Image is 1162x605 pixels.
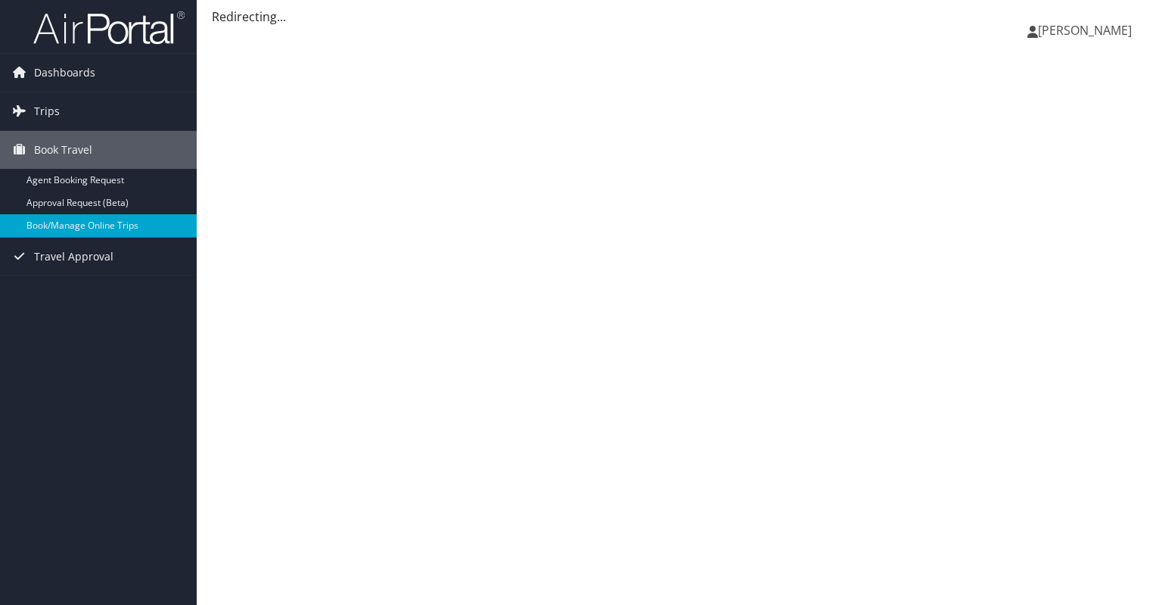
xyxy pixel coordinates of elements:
span: Dashboards [34,54,95,92]
div: Redirecting... [212,8,1147,26]
span: Trips [34,92,60,130]
img: airportal-logo.png [33,10,185,45]
span: Book Travel [34,131,92,169]
a: [PERSON_NAME] [1027,8,1147,53]
span: Travel Approval [34,238,113,276]
span: [PERSON_NAME] [1038,22,1132,39]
